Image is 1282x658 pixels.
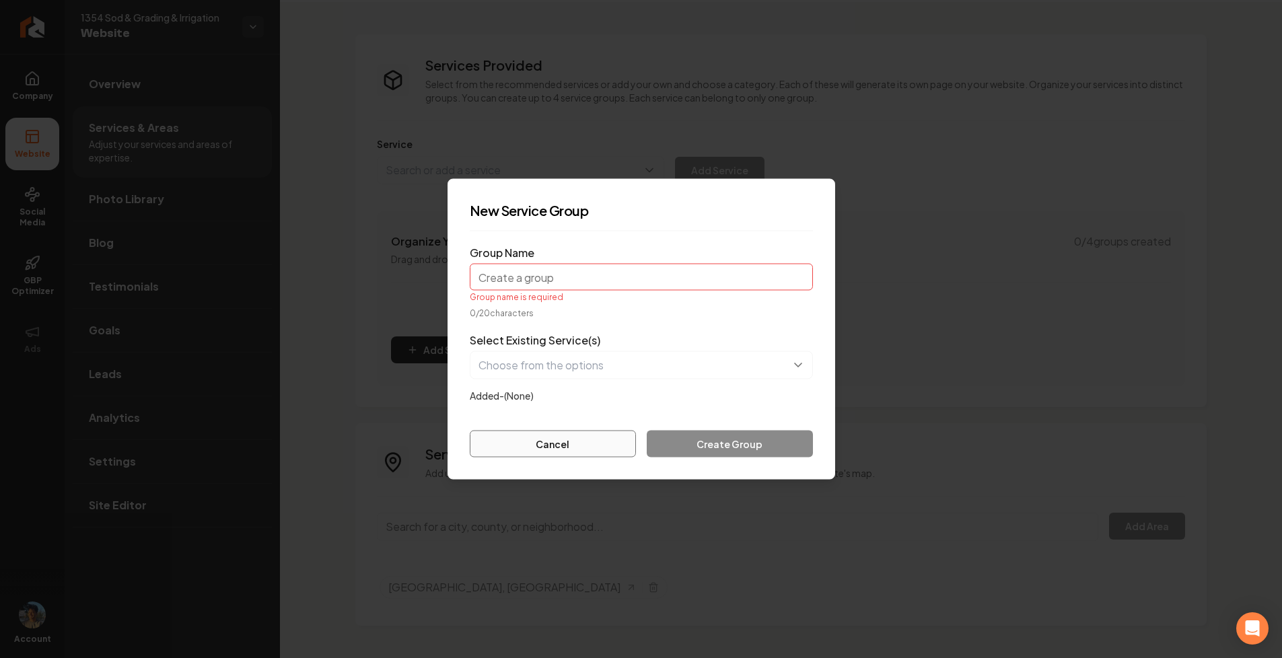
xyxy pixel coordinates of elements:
button: Cancel [470,431,637,458]
input: Create a group [470,264,813,291]
div: Group name is required [470,292,813,303]
div: 0 / 20 characters [470,308,813,319]
label: Select Existing Service(s) [470,332,600,349]
label: Added- (None) [470,390,534,402]
h2: New Service Group [470,201,813,220]
label: Group Name [470,246,534,260]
